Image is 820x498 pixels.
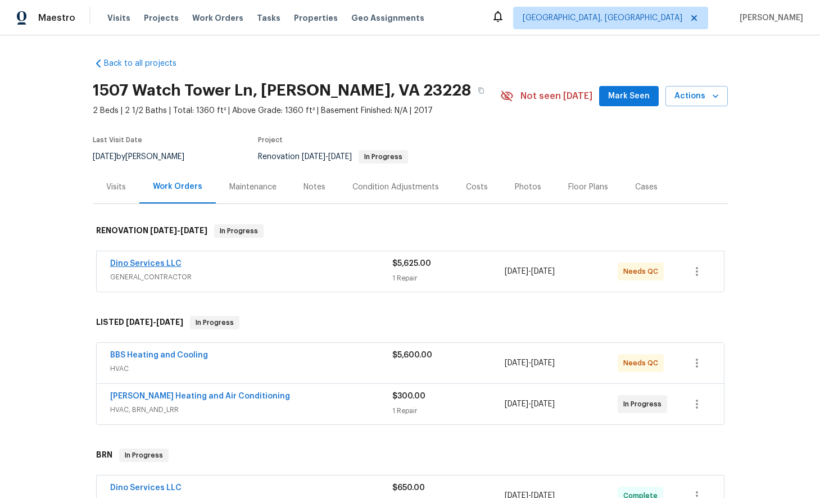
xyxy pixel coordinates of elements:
[93,213,728,249] div: RENOVATION [DATE]-[DATE]In Progress
[110,271,392,283] span: GENERAL_CONTRACTOR
[229,182,277,193] div: Maintenance
[96,224,207,238] h6: RENOVATION
[608,89,650,103] span: Mark Seen
[107,12,130,24] span: Visits
[392,484,425,492] span: $650.00
[523,12,682,24] span: [GEOGRAPHIC_DATA], [GEOGRAPHIC_DATA]
[352,182,439,193] div: Condition Adjustments
[106,182,126,193] div: Visits
[505,400,528,408] span: [DATE]
[110,404,392,415] span: HVAC, BRN_AND_LRR
[674,89,719,103] span: Actions
[599,86,659,107] button: Mark Seen
[110,260,182,268] a: Dino Services LLC
[96,316,183,329] h6: LISTED
[110,351,208,359] a: BBS Heating and Cooling
[515,182,541,193] div: Photos
[93,437,728,473] div: BRN In Progress
[180,227,207,234] span: [DATE]
[93,153,116,161] span: [DATE]
[531,268,555,275] span: [DATE]
[93,58,201,69] a: Back to all projects
[215,225,262,237] span: In Progress
[303,182,325,193] div: Notes
[505,268,528,275] span: [DATE]
[623,266,663,277] span: Needs QC
[93,305,728,341] div: LISTED [DATE]-[DATE]In Progress
[520,90,592,102] span: Not seen [DATE]
[623,399,666,410] span: In Progress
[156,318,183,326] span: [DATE]
[294,12,338,24] span: Properties
[302,153,325,161] span: [DATE]
[126,318,153,326] span: [DATE]
[120,450,167,461] span: In Progress
[93,85,471,96] h2: 1507 Watch Tower Ln, [PERSON_NAME], VA 23228
[258,153,408,161] span: Renovation
[531,359,555,367] span: [DATE]
[110,392,290,400] a: [PERSON_NAME] Heating and Air Conditioning
[191,317,238,328] span: In Progress
[328,153,352,161] span: [DATE]
[257,14,280,22] span: Tasks
[93,137,142,143] span: Last Visit Date
[392,405,505,416] div: 1 Repair
[392,392,425,400] span: $300.00
[96,449,112,462] h6: BRN
[144,12,179,24] span: Projects
[110,484,182,492] a: Dino Services LLC
[150,227,207,234] span: -
[150,227,177,234] span: [DATE]
[302,153,352,161] span: -
[93,150,198,164] div: by [PERSON_NAME]
[568,182,608,193] div: Floor Plans
[505,266,555,277] span: -
[392,260,431,268] span: $5,625.00
[392,351,432,359] span: $5,600.00
[38,12,75,24] span: Maestro
[466,182,488,193] div: Costs
[126,318,183,326] span: -
[360,153,407,160] span: In Progress
[735,12,803,24] span: [PERSON_NAME]
[392,273,505,284] div: 1 Repair
[153,181,202,192] div: Work Orders
[635,182,658,193] div: Cases
[471,80,491,101] button: Copy Address
[351,12,424,24] span: Geo Assignments
[505,359,528,367] span: [DATE]
[665,86,728,107] button: Actions
[110,363,392,374] span: HVAC
[505,357,555,369] span: -
[93,105,500,116] span: 2 Beds | 2 1/2 Baths | Total: 1360 ft² | Above Grade: 1360 ft² | Basement Finished: N/A | 2017
[192,12,243,24] span: Work Orders
[531,400,555,408] span: [DATE]
[623,357,663,369] span: Needs QC
[258,137,283,143] span: Project
[505,399,555,410] span: -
